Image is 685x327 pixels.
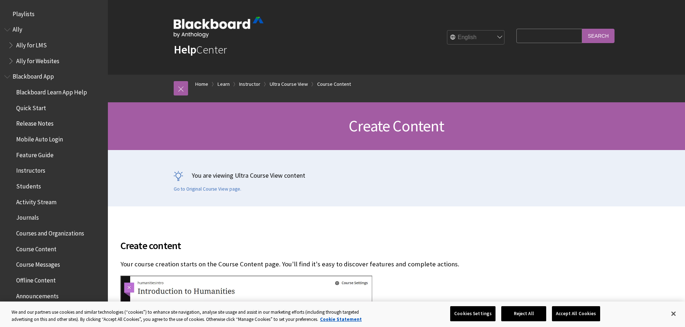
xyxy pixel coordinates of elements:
span: Ally for LMS [16,39,47,49]
span: Quick Start [16,102,46,112]
a: Course Content [317,80,351,89]
p: You are viewing Ultra Course View content [174,171,620,180]
span: Ally [13,24,22,33]
a: Instructor [239,80,260,89]
span: Activity Stream [16,196,56,206]
span: Course Messages [16,259,60,268]
span: Playlists [13,8,35,18]
span: Release Notes [16,118,54,127]
a: Go to Original Course View page. [174,186,241,192]
span: Blackboard App [13,71,54,80]
span: Students [16,180,41,190]
span: Announcements [16,290,59,300]
div: We and our partners use cookies and similar technologies (“cookies”) to enhance site navigation, ... [12,309,377,323]
button: Reject All [501,306,546,321]
nav: Book outline for Playlists [4,8,104,20]
img: Blackboard by Anthology [174,17,264,38]
select: Site Language Selector [447,31,505,45]
span: Ally for Websites [16,55,59,65]
button: Close [666,306,681,322]
span: Feature Guide [16,149,54,159]
a: Home [195,80,208,89]
span: Instructors [16,165,45,174]
strong: Help [174,42,196,57]
span: Offline Content [16,274,56,284]
button: Accept All Cookies [552,306,600,321]
input: Search [582,29,615,43]
span: Blackboard Learn App Help [16,86,87,96]
span: Mobile Auto Login [16,133,63,143]
a: HelpCenter [174,42,227,57]
span: Course Content [16,243,56,253]
a: Ultra Course View [270,80,308,89]
a: More information about your privacy, opens in a new tab [320,316,362,322]
nav: Book outline for Anthology Ally Help [4,24,104,67]
span: Create Content [349,116,444,136]
button: Cookies Settings [450,306,496,321]
span: Journals [16,212,39,221]
a: Learn [218,80,230,89]
span: Courses and Organizations [16,227,84,237]
span: Create content [120,238,566,253]
p: Your course creation starts on the Course Content page. You'll find it's easy to discover feature... [120,260,566,269]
